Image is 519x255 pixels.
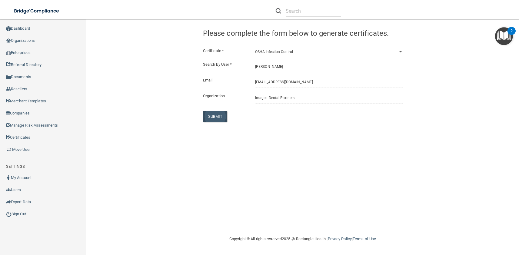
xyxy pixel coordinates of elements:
[6,211,12,217] img: ic_power_dark.7ecde6b1.png
[6,26,11,31] img: ic_dashboard_dark.d01f4a41.png
[6,175,11,180] img: ic_user_dark.df1a06c3.png
[276,8,281,14] img: ic-search.3b580494.png
[203,29,403,38] h4: Please complete the form below to generate certificates.
[6,75,11,80] img: icon-documents.8dae5593.png
[203,111,228,122] button: SUBMIT
[6,147,12,153] img: briefcase.64adab9b.png
[255,92,403,104] input: Organization Name
[6,51,11,55] img: enterprise.0d942306.png
[198,47,251,55] label: Certificate *
[6,163,25,170] label: SETTINGS
[192,229,413,249] div: Copyright © All rights reserved 2025 @ Rectangle Health | |
[414,212,512,236] iframe: Drift Widget Chat Controller
[353,237,376,241] a: Terms of Use
[6,200,11,204] img: icon-export.b9366987.png
[9,5,65,17] img: bridge_compliance_login_screen.278c3ca4.svg
[6,87,11,91] img: ic_reseller.de258add.png
[511,31,513,39] div: 2
[198,77,251,84] label: Email
[255,77,403,88] input: Email
[6,38,11,43] img: organization-icon.f8decf85.png
[495,27,513,45] button: Open Resource Center, 2 new notifications
[6,187,11,192] img: icon-users.e205127d.png
[328,237,352,241] a: Privacy Policy
[255,61,403,72] input: Search by name or email
[286,5,341,17] input: Search
[198,61,251,68] label: Search by User *
[198,92,251,100] label: Organization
